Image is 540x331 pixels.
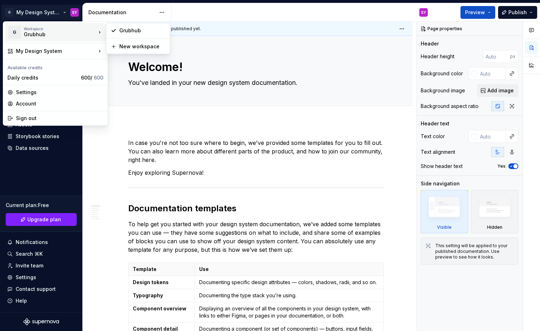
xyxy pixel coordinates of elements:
div: New workspace [119,43,165,50]
div: My Design System [16,48,96,55]
div: Account [16,100,103,107]
div: Sign out [16,115,103,122]
div: Grubhub [119,27,165,34]
div: Daily credits [7,74,78,81]
div: Available credits [5,61,106,72]
div: G [8,26,21,39]
div: Grubhub [24,31,84,38]
div: Settings [16,89,103,96]
span: 600 / [81,75,103,81]
span: 600 [94,75,103,81]
div: Workspace [24,27,96,31]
